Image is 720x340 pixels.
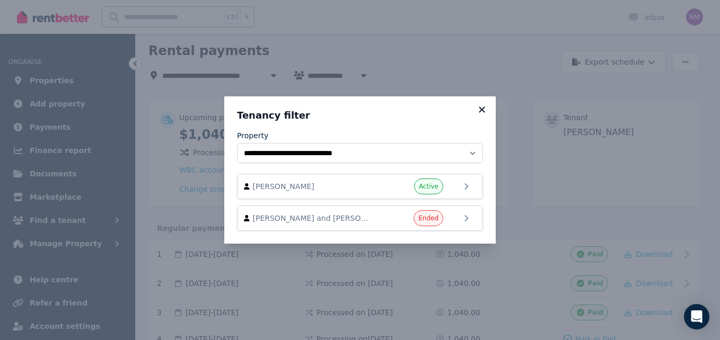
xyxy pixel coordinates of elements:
label: Property [237,130,268,141]
h3: Tenancy filter [237,109,483,122]
span: Ended [418,214,438,222]
div: Open Intercom Messenger [684,304,709,329]
span: Active [419,182,438,191]
span: [PERSON_NAME] and [PERSON_NAME] [253,213,374,223]
a: [PERSON_NAME]Active [237,174,483,199]
span: [PERSON_NAME] [253,181,374,192]
a: [PERSON_NAME] and [PERSON_NAME]Ended [237,205,483,231]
